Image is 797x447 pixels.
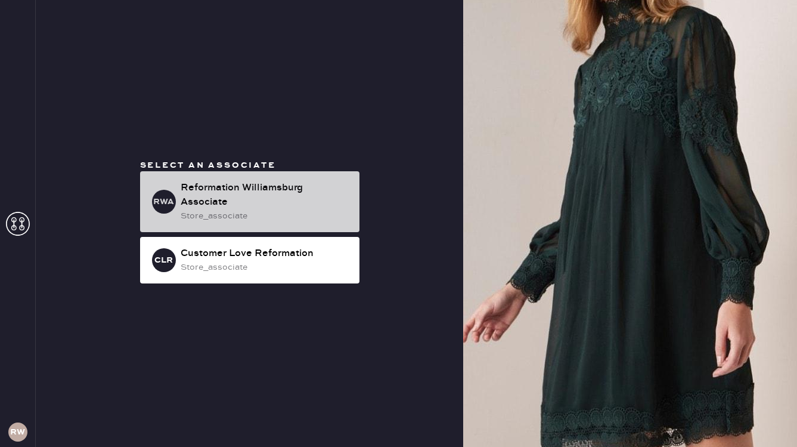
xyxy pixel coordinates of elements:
[140,160,276,171] span: Select an associate
[181,261,350,274] div: store_associate
[153,198,174,206] h3: RWA
[181,181,350,209] div: Reformation Williamsburg Associate
[154,256,173,264] h3: CLR
[10,428,25,436] h3: RW
[740,393,792,445] iframe: Front Chat
[181,209,350,223] div: store_associate
[181,246,350,261] div: Customer Love Reformation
